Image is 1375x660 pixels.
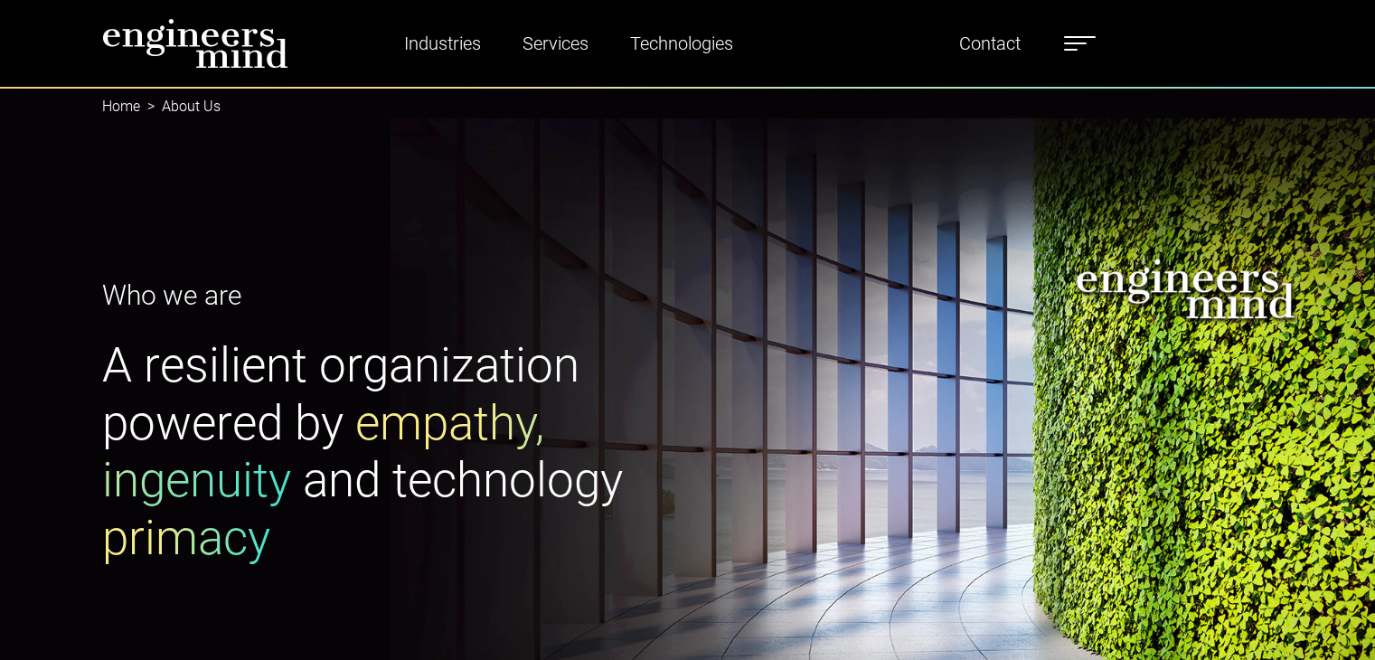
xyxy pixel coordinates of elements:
[140,96,221,118] li: About Us
[102,337,677,567] h1: A resilient organization powered by and technology
[102,395,544,509] span: empathy, ingenuity
[397,23,488,64] a: Industries
[515,23,596,64] a: Services
[102,275,677,316] p: Who we are
[623,23,740,64] a: Technologies
[102,87,1274,127] nav: breadcrumb
[102,98,140,115] a: Home
[102,18,288,69] img: logo
[102,510,270,566] span: primacy
[952,23,1028,64] a: Contact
